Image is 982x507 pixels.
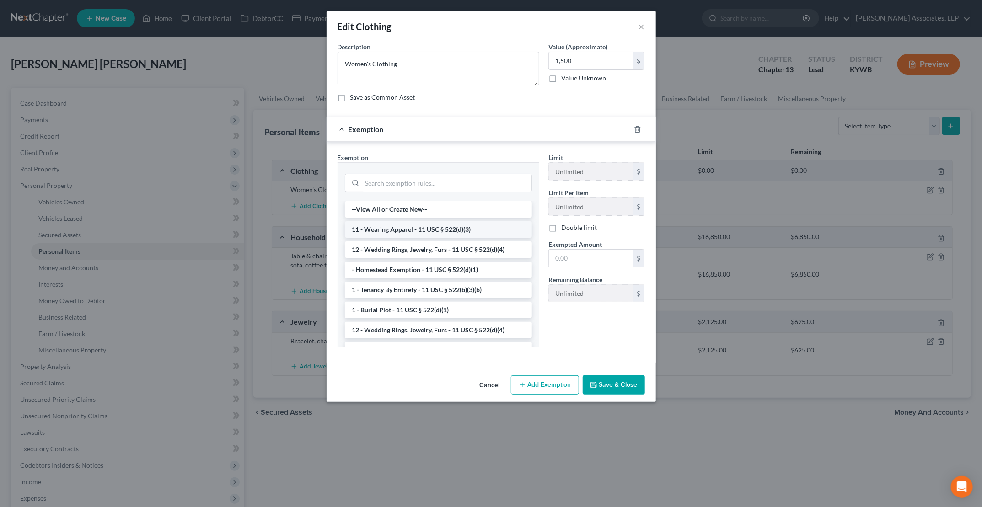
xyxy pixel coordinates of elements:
label: Save as Common Asset [350,93,415,102]
span: Exemption [338,154,369,161]
input: 0.00 [549,250,633,267]
li: - Homestead Exemption - 11 USC § 522(d)(1) [345,262,532,278]
li: 13 - Animals & Livestock - 11 USC § 522(d)(3) [345,342,532,358]
input: Search exemption rules... [362,174,531,192]
span: Description [338,43,371,51]
button: Cancel [472,376,507,395]
span: Exemption [349,125,384,133]
label: Value (Approximate) [548,42,607,52]
input: -- [549,163,633,180]
div: Open Intercom Messenger [951,476,973,498]
li: 12 - Wedding Rings, Jewelry, Furs - 11 USC § 522(d)(4) [345,322,532,338]
label: Double limit [561,223,597,232]
input: 0.00 [549,52,633,69]
li: 1 - Burial Plot - 11 USC § 522(d)(1) [345,302,532,318]
div: $ [633,198,644,215]
div: $ [633,163,644,180]
div: $ [633,285,644,302]
span: Exempted Amount [548,240,602,248]
input: -- [549,285,633,302]
li: 1 - Tenancy By Entirety - 11 USC § 522(b)(3)(b) [345,282,532,298]
li: 11 - Wearing Apparel - 11 USC § 522(d)(3) [345,221,532,238]
li: 12 - Wedding Rings, Jewelry, Furs - 11 USC § 522(d)(4) [345,241,532,258]
label: Remaining Balance [548,275,602,284]
input: -- [549,198,633,215]
button: Save & Close [583,375,645,395]
li: --View All or Create New-- [345,201,532,218]
div: $ [633,52,644,69]
div: $ [633,250,644,267]
div: Edit Clothing [338,20,392,33]
label: Limit Per Item [548,188,589,197]
label: Value Unknown [561,74,606,83]
button: Add Exemption [511,375,579,395]
span: Limit [548,154,563,161]
button: × [639,21,645,32]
